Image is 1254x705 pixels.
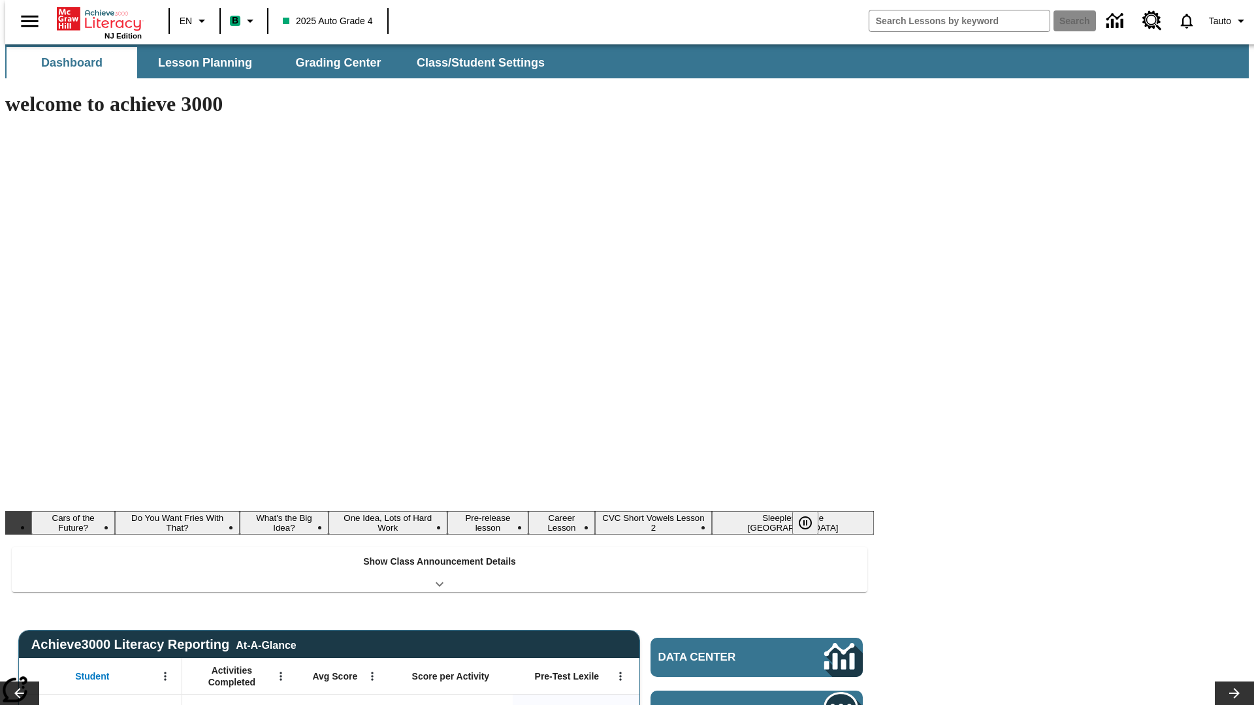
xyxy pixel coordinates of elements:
button: Slide 5 Pre-release lesson [447,511,529,535]
button: Grading Center [273,47,404,78]
p: Show Class Announcement Details [363,555,516,569]
button: Dashboard [7,47,137,78]
button: Slide 3 What's the Big Idea? [240,511,329,535]
a: Resource Center, Will open in new tab [1134,3,1170,39]
button: Open side menu [10,2,49,40]
input: search field [869,10,1050,31]
button: Open Menu [155,666,175,686]
span: Score per Activity [412,670,490,682]
button: Boost Class color is mint green. Change class color [225,9,263,33]
button: Open Menu [362,666,382,686]
button: Slide 8 Sleepless in the Animal Kingdom [712,511,874,535]
button: Class/Student Settings [406,47,555,78]
button: Slide 1 Cars of the Future? [31,511,115,535]
a: Notifications [1170,4,1204,38]
span: B [232,12,238,29]
button: Pause [792,511,818,535]
h1: welcome to achieve 3000 [5,92,874,116]
div: Show Class Announcement Details [12,547,867,592]
div: SubNavbar [5,44,1249,78]
button: Open Menu [271,666,291,686]
button: Slide 2 Do You Want Fries With That? [115,511,240,535]
span: NJ Edition [104,32,142,40]
div: Home [57,5,142,40]
button: Slide 6 Career Lesson [528,511,594,535]
a: Home [57,6,142,32]
span: Data Center [658,651,780,664]
span: 2025 Auto Grade 4 [283,14,373,28]
button: Slide 7 CVC Short Vowels Lesson 2 [595,511,713,535]
div: At-A-Glance [236,637,296,651]
span: Activities Completed [189,665,275,688]
div: SubNavbar [5,47,556,78]
span: EN [180,14,192,28]
a: Data Center [651,638,863,677]
span: Student [75,670,109,682]
span: Achieve3000 Literacy Reporting [31,637,297,652]
span: Pre-Test Lexile [535,670,600,682]
a: Data Center [1099,3,1134,39]
button: Lesson Planning [140,47,270,78]
button: Slide 4 One Idea, Lots of Hard Work [329,511,447,535]
button: Lesson carousel, Next [1215,681,1254,705]
button: Open Menu [611,666,630,686]
span: Avg Score [312,670,357,682]
button: Language: EN, Select a language [174,9,216,33]
div: Pause [792,511,831,535]
span: Tauto [1209,14,1231,28]
button: Profile/Settings [1204,9,1254,33]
